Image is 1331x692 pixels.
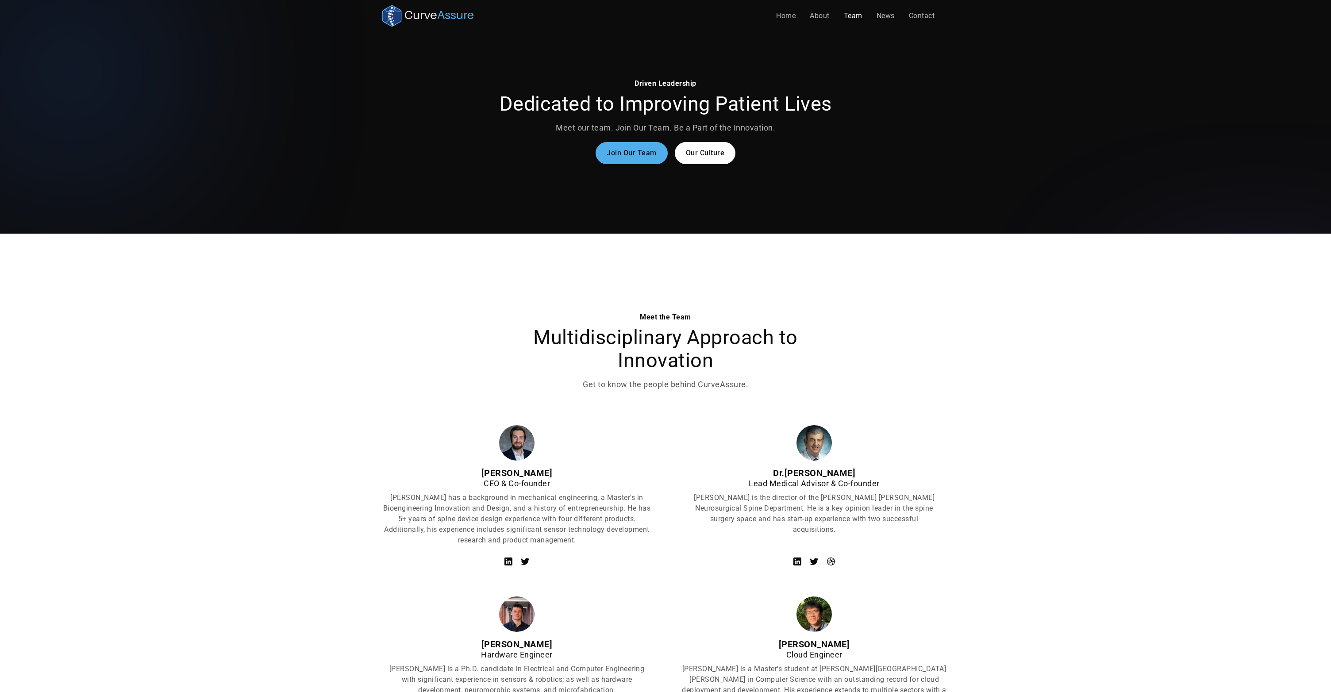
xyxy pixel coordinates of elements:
a: News [869,7,902,25]
div: Cloud Engineer [680,650,949,660]
p: [PERSON_NAME] has a background in mechanical engineering, a Master's in Bioengineering Innovation... [382,492,651,546]
div: [PERSON_NAME] [382,468,651,478]
p: Meet our team. Join Our Team. Be a Part of the Innovation. [496,123,835,133]
a: Contact [902,7,942,25]
div: [PERSON_NAME] [382,639,651,650]
h2: Multidisciplinary Approach to Innovation [496,326,835,372]
div: Lead Medical Advisor & Co-founder [690,478,938,489]
p: [PERSON_NAME] is the director of the [PERSON_NAME] [PERSON_NAME] Neurosurgical Spine Department. ... [690,492,938,535]
a: About [803,7,837,25]
div: Driven Leadership [496,78,835,89]
div: Hardware Engineer [382,650,651,660]
div: [PERSON_NAME] [680,639,949,650]
a: home [382,5,473,27]
div: Meet the Team [496,312,835,323]
a: Home [769,7,803,25]
p: Get to know the people behind CurveAssure. [496,379,835,390]
a: Our Culture [675,142,736,164]
a: Team [837,7,869,25]
strong: [PERSON_NAME] [785,468,856,478]
h2: Dedicated to Improving Patient Lives [496,92,835,115]
a: Join Our Team [596,142,668,164]
div: Dr. [690,468,938,478]
div: CEO & Co-founder [382,478,651,489]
